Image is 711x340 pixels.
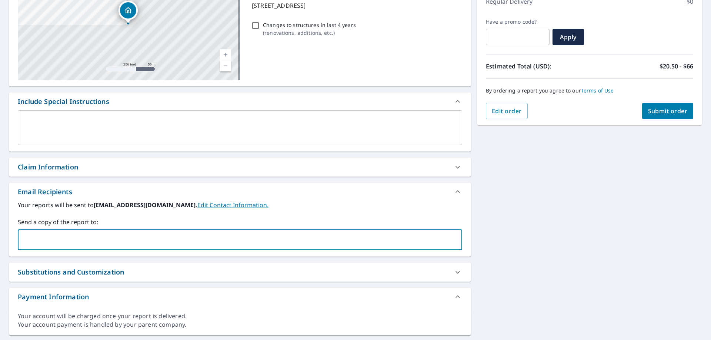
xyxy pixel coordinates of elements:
span: Submit order [648,107,688,115]
div: Payment Information [9,288,471,306]
div: Payment Information [18,292,89,302]
p: Changes to structures in last 4 years [263,21,356,29]
button: Edit order [486,103,528,119]
a: Terms of Use [581,87,614,94]
div: Your account will be charged once your report is delivered. [18,312,462,320]
div: Your account payment is handled by your parent company. [18,320,462,329]
p: $20.50 - $66 [660,62,693,71]
div: Claim Information [9,158,471,176]
div: Substitutions and Customization [18,267,124,277]
label: Have a promo code? [486,18,550,25]
span: Apply [558,33,578,41]
div: Substitutions and Customization [9,263,471,282]
a: EditContactInfo [197,201,268,209]
div: Email Recipients [9,183,471,201]
label: Send a copy of the report to: [18,218,462,226]
p: By ordering a report you agree to our [486,87,693,94]
div: Email Recipients [18,187,72,197]
b: [EMAIL_ADDRESS][DOMAIN_NAME]. [94,201,197,209]
label: Your reports will be sent to [18,201,462,209]
div: Include Special Instructions [18,97,109,107]
span: Edit order [492,107,522,115]
p: [STREET_ADDRESS] [252,1,459,10]
div: Include Special Instructions [9,92,471,110]
button: Submit order [642,103,694,119]
a: Current Level 17, Zoom In [220,49,231,60]
a: Current Level 17, Zoom Out [220,60,231,71]
button: Apply [553,29,584,45]
div: Dropped pin, building 1, Residential property, 6514 Bells Mill Dr Charlotte, NC 28269 [118,1,138,24]
p: Estimated Total (USD): [486,62,590,71]
div: Claim Information [18,162,78,172]
p: ( renovations, additions, etc. ) [263,29,356,37]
